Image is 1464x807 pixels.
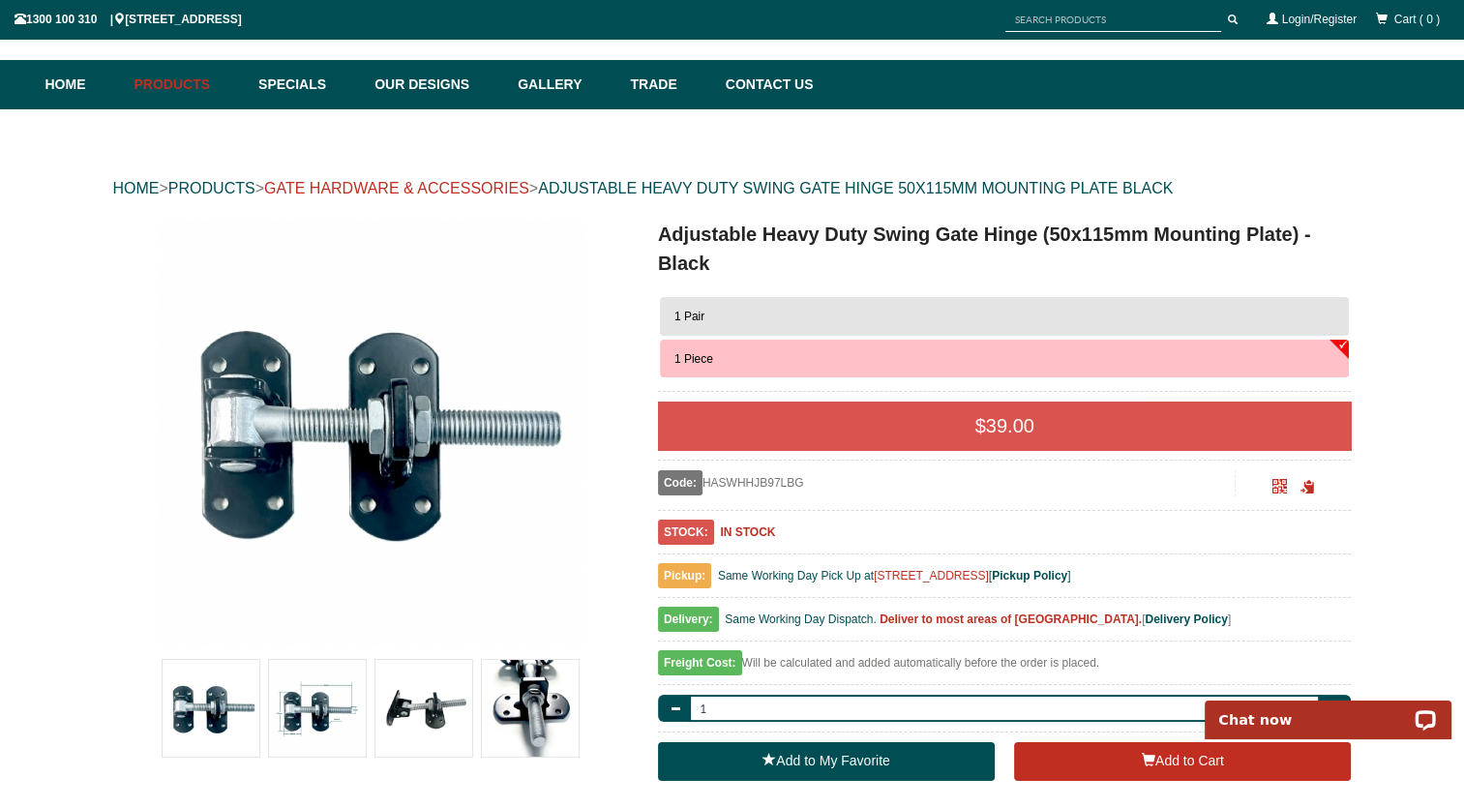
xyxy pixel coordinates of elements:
[658,402,1352,450] div: $
[992,569,1067,583] a: Pickup Policy
[674,352,713,366] span: 1 Piece
[660,297,1350,336] button: 1 Pair
[45,60,125,109] a: Home
[1300,480,1314,494] span: Click to copy the URL
[1282,13,1357,26] a: Login/Register
[674,310,704,323] span: 1 Pair
[658,742,995,781] a: Add to My Favorite
[658,607,719,632] span: Delivery:
[658,563,711,588] span: Pickup:
[365,60,508,109] a: Our Designs
[658,650,742,675] span: Freight Cost:
[249,60,365,109] a: Specials
[15,13,242,26] span: 1300 100 310 | [STREET_ADDRESS]
[720,525,775,539] b: IN STOCK
[620,60,715,109] a: Trade
[115,220,627,645] a: Adjustable Heavy Duty Swing Gate Hinge (50x115mm Mounting Plate) - Black - 1 Piece - Gate Warehouse
[658,470,1236,495] div: HASWHHJB97LBG
[658,220,1352,278] h1: Adjustable Heavy Duty Swing Gate Hinge (50x115mm Mounting Plate) - Black
[113,158,1352,220] div: > > >
[482,660,579,757] img: Adjustable Heavy Duty Swing Gate Hinge (50x115mm Mounting Plate) - Black
[658,651,1352,685] div: Will be calculated and added automatically before the order is placed.
[113,180,160,196] a: HOME
[538,180,1173,196] a: ADJUSTABLE HEAVY DUTY SWING GATE HINGE 50X115MM MOUNTING PLATE BLACK
[1145,613,1227,626] a: Delivery Policy
[660,340,1350,378] button: 1 Piece
[269,660,366,757] img: Adjustable Heavy Duty Swing Gate Hinge (50x115mm Mounting Plate) - Black
[1005,8,1221,32] input: SEARCH PRODUCTS
[375,660,472,757] img: Adjustable Heavy Duty Swing Gate Hinge (50x115mm Mounting Plate) - Black
[658,520,714,545] span: STOCK:
[1192,678,1464,739] iframe: LiveChat chat widget
[716,60,814,109] a: Contact Us
[168,180,255,196] a: PRODUCTS
[125,60,250,109] a: Products
[658,608,1352,642] div: [ ]
[163,660,259,757] img: Adjustable Heavy Duty Swing Gate Hinge (50x115mm Mounting Plate) - Black
[1394,13,1440,26] span: Cart ( 0 )
[874,569,989,583] a: [STREET_ADDRESS]
[158,220,583,645] img: Adjustable Heavy Duty Swing Gate Hinge (50x115mm Mounting Plate) - Black - 1 Piece - Gate Warehouse
[986,415,1034,436] span: 39.00
[1272,482,1287,495] a: Click to enlarge and scan to share.
[718,569,1071,583] span: Same Working Day Pick Up at [ ]
[725,613,877,626] span: Same Working Day Dispatch.
[508,60,620,109] a: Gallery
[658,470,702,495] span: Code:
[880,613,1142,626] b: Deliver to most areas of [GEOGRAPHIC_DATA].
[1014,742,1351,781] button: Add to Cart
[264,180,529,196] a: GATE HARDWARE & ACCESSORIES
